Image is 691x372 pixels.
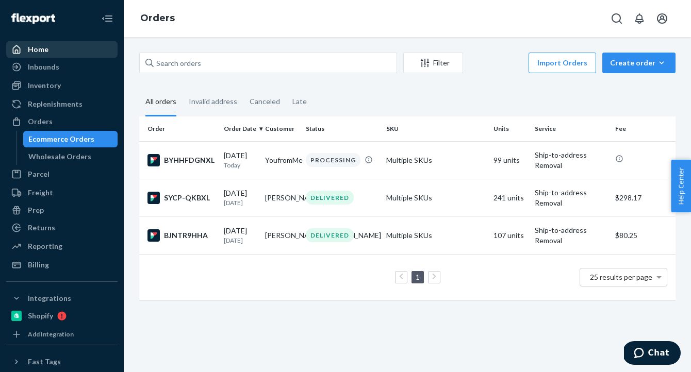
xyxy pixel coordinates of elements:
[6,96,118,112] a: Replenishments
[489,216,531,254] td: 107 units
[306,153,360,167] div: PROCESSING
[28,293,71,303] div: Integrations
[28,169,50,179] div: Parcel
[489,179,531,216] td: 241 units
[590,273,652,281] span: 25 results per page
[261,179,302,216] td: [PERSON_NAME]
[6,257,118,273] a: Billing
[28,134,94,144] div: Ecommerce Orders
[6,353,118,370] button: Fast Tags
[6,113,118,130] a: Orders
[403,53,463,73] button: Filter
[147,229,216,242] div: BJNTR9HHA
[606,8,627,29] button: Open Search Box
[489,141,531,179] td: 99 units
[224,198,257,207] p: [DATE]
[6,328,118,341] a: Add Integration
[140,12,175,24] a: Orders
[224,161,257,170] p: Today
[611,216,676,254] td: $80.25
[224,150,257,170] div: [DATE]
[23,131,118,147] a: Ecommerce Orders
[189,88,237,115] div: Invalid address
[97,8,118,29] button: Close Navigation
[28,62,59,72] div: Inbounds
[610,58,668,68] div: Create order
[6,41,118,58] a: Home
[139,116,220,141] th: Order
[28,116,53,127] div: Orders
[531,179,611,216] td: Ship-to-address Removal
[382,179,489,216] td: Multiple SKUs
[302,116,382,141] th: Status
[531,141,611,179] td: Ship-to-address Removal
[139,53,397,73] input: Search orders
[404,58,463,68] div: Filter
[261,216,302,254] td: [PERSON_NAME]/[PERSON_NAME]
[250,88,280,115] div: Canceled
[28,223,55,233] div: Returns
[224,236,257,245] p: [DATE]
[6,77,118,94] a: Inventory
[224,188,257,207] div: [DATE]
[611,116,676,141] th: Fee
[6,202,118,218] a: Prep
[306,228,354,242] div: DELIVERED
[147,154,216,166] div: BYHHFDGNXL
[28,330,74,339] div: Add Integration
[306,191,354,205] div: DELIVERED
[6,166,118,182] a: Parcel
[6,238,118,255] a: Reporting
[28,357,61,367] div: Fast Tags
[23,148,118,165] a: Wholesale Orders
[611,179,676,216] td: $298.17
[531,216,611,254] td: Ship-to-address Removal
[28,311,53,321] div: Shopify
[145,88,176,116] div: All orders
[147,192,216,204] div: SYCP-QKBXL
[28,151,91,162] div: Wholesale Orders
[28,188,53,198] div: Freight
[28,205,44,215] div: Prep
[265,124,298,133] div: Customer
[414,273,422,281] a: Page 1 is your current page
[382,116,489,141] th: SKU
[28,99,83,109] div: Replenishments
[6,290,118,307] button: Integrations
[132,4,183,33] ol: breadcrumbs
[6,308,118,324] a: Shopify
[261,141,302,179] td: YoufromMe
[382,141,489,179] td: Multiple SKUs
[624,341,681,367] iframe: Opens a widget where you can chat to one of our agents
[531,116,611,141] th: Service
[224,226,257,245] div: [DATE]
[28,80,61,91] div: Inventory
[671,160,691,212] button: Help Center
[28,241,62,251] div: Reporting
[652,8,672,29] button: Open account menu
[6,219,118,236] a: Returns
[11,13,55,24] img: Flexport logo
[28,260,49,270] div: Billing
[292,88,307,115] div: Late
[6,184,118,201] a: Freight
[529,53,596,73] button: Import Orders
[489,116,531,141] th: Units
[602,53,676,73] button: Create order
[28,44,48,55] div: Home
[220,116,261,141] th: Order Date
[382,216,489,254] td: Multiple SKUs
[6,59,118,75] a: Inbounds
[629,8,650,29] button: Open notifications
